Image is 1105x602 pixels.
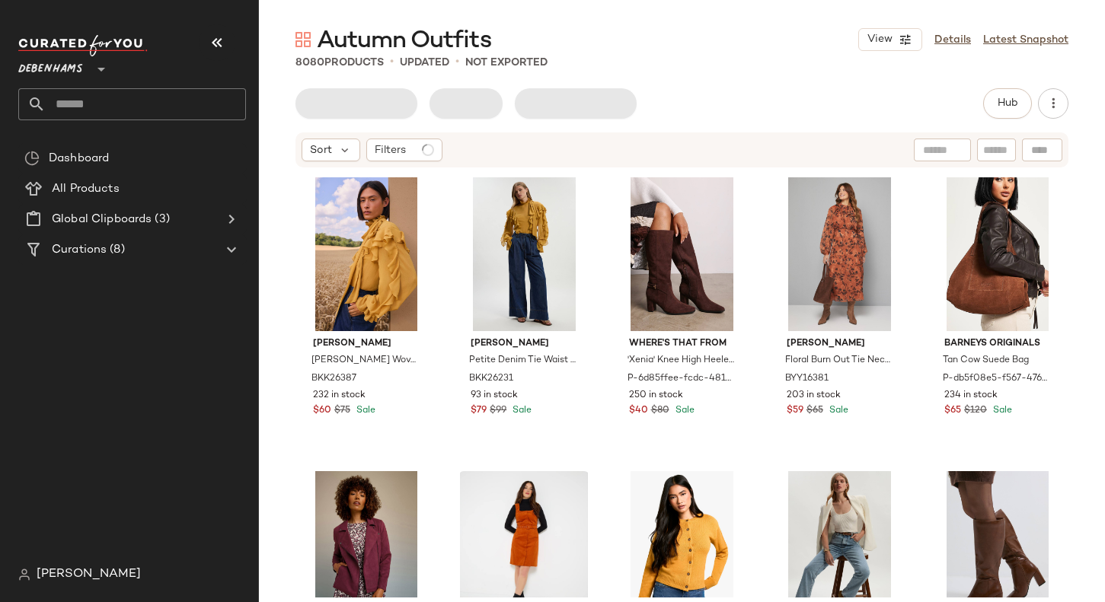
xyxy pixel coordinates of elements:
span: $60 [313,404,331,418]
span: $40 [629,404,648,418]
img: svg%3e [18,569,30,581]
span: Sale [826,406,848,416]
span: 234 in stock [944,389,998,403]
button: Hub [983,88,1032,119]
img: cfy_white_logo.C9jOOHJF.svg [18,35,148,56]
img: bkk26231_mid%20blue_xl [458,177,589,331]
span: $75 [334,404,350,418]
span: Dashboard [49,150,109,167]
span: $59 [787,404,803,418]
span: P-db5f08e5-f567-4766-a57a-7dcbe3316261 [943,372,1049,386]
p: Not Exported [465,55,548,71]
span: • [390,53,394,72]
span: Tan Cow Suede Bag [943,354,1029,368]
span: [PERSON_NAME] [787,337,893,351]
span: Sale [672,406,695,416]
span: $120 [964,404,987,418]
span: [PERSON_NAME] [313,337,420,351]
a: Details [934,32,971,48]
img: bkk26387_ochre_xl [301,177,432,331]
span: Global Clipboards [52,211,152,228]
span: Hub [997,97,1018,110]
span: [PERSON_NAME] [37,565,141,584]
span: Where's That From [629,337,736,351]
span: BYY16381 [785,372,829,386]
img: m5059283446895_brown_xl [617,177,748,331]
img: svg%3e [295,32,311,47]
span: Sale [353,406,375,416]
span: 93 in stock [471,389,518,403]
span: Filters [375,142,406,158]
img: svg%3e [24,151,40,166]
img: byy16381_burnt%20orange_xl [774,177,905,331]
span: All Products [52,180,120,198]
span: BKK26231 [469,372,513,386]
button: View [858,28,922,51]
span: $79 [471,404,487,418]
span: 203 in stock [787,389,841,403]
span: [PERSON_NAME] Woven Pussy Bow Blouse [311,354,418,368]
span: $80 [651,404,669,418]
span: Sale [509,406,532,416]
span: P-6d85ffee-fcdc-4812-abab-517522b22222 [628,372,734,386]
span: $65 [944,404,961,418]
span: $65 [806,404,823,418]
span: 8080 [295,57,324,68]
span: 250 in stock [629,389,683,403]
span: View [867,33,893,46]
span: BKK26387 [311,372,356,386]
img: m5056656715336_tan_xl [932,177,1063,331]
span: $99 [490,404,506,418]
span: Floral Burn Out Tie Neck Midi Dress [785,354,892,368]
span: (8) [107,241,124,259]
p: updated [400,55,449,71]
span: (3) [152,211,169,228]
span: [PERSON_NAME] [471,337,577,351]
span: 232 in stock [313,389,366,403]
div: Products [295,55,384,71]
span: Sale [990,406,1012,416]
span: Sort [310,142,332,158]
span: Petite Denim Tie Waist Wide Leg Tailored Trouser [469,354,576,368]
span: Barneys Originals [944,337,1051,351]
span: 'Xenia' Knee High Heeled Boots With Side Zip [628,354,734,368]
span: Debenhams [18,52,83,79]
a: Latest Snapshot [983,32,1068,48]
span: Curations [52,241,107,259]
span: • [455,53,459,72]
span: Autumn Outfits [317,26,491,56]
